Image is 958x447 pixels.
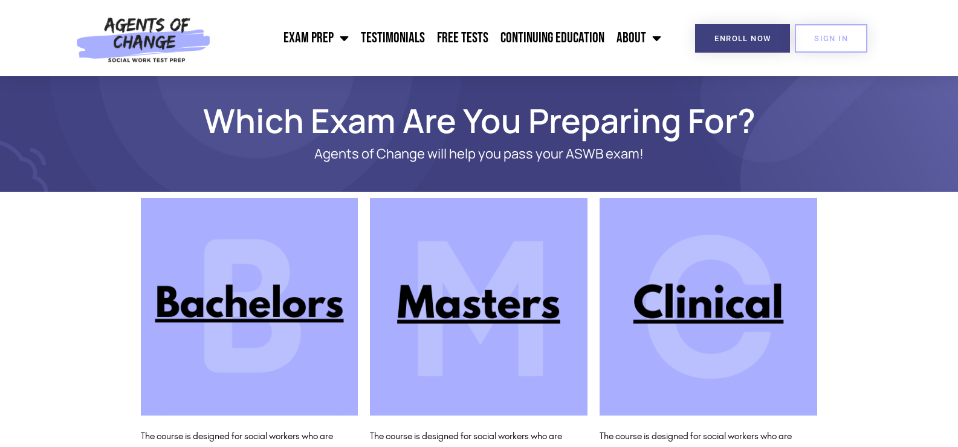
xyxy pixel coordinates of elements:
[494,23,610,53] a: Continuing Education
[135,106,824,134] h1: Which Exam Are You Preparing For?
[217,23,667,53] nav: Menu
[431,23,494,53] a: Free Tests
[610,23,667,53] a: About
[277,23,355,53] a: Exam Prep
[795,24,867,53] a: SIGN IN
[714,34,771,42] span: Enroll Now
[814,34,848,42] span: SIGN IN
[695,24,790,53] a: Enroll Now
[183,146,775,162] p: Agents of Change will help you pass your ASWB exam!
[355,23,431,53] a: Testimonials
